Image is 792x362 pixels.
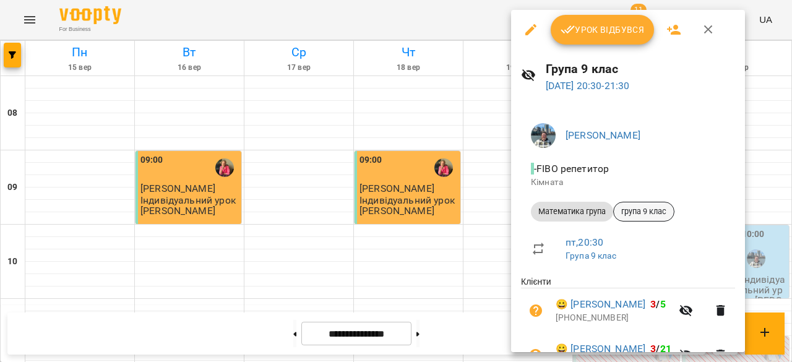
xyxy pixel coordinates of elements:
[650,298,656,310] span: 3
[546,59,736,79] h6: Група 9 клас
[546,80,630,92] a: [DATE] 20:30-21:30
[650,343,671,355] b: /
[660,298,666,310] span: 5
[566,236,603,248] a: пт , 20:30
[531,206,613,217] span: Математика група
[614,206,674,217] span: група 9 клас
[650,343,656,355] span: 3
[531,163,611,175] span: - FIBO репетитор
[566,251,616,261] a: Група 9 клас
[531,176,725,189] p: Кімната
[566,129,640,141] a: [PERSON_NAME]
[650,298,665,310] b: /
[551,15,655,45] button: Урок відбувся
[531,123,556,148] img: 1e8d23b577010bf0f155fdae1a4212a8.jpg
[521,296,551,325] button: Візит ще не сплачено. Додати оплату?
[561,22,645,37] span: Урок відбувся
[613,202,674,222] div: група 9 клас
[556,297,645,312] a: 😀 [PERSON_NAME]
[660,343,671,355] span: 21
[556,342,645,356] a: 😀 [PERSON_NAME]
[556,312,671,324] p: [PHONE_NUMBER]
